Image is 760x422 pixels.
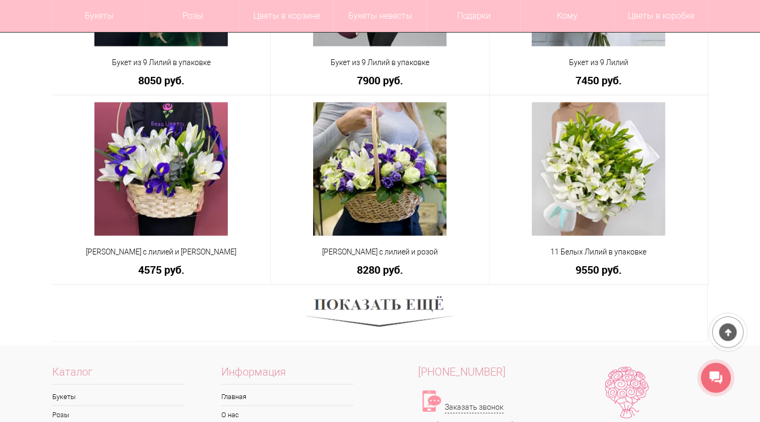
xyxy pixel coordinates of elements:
span: Каталог [52,367,185,385]
a: [PHONE_NUMBER] [380,367,545,378]
a: 8280 руб. [278,264,482,275]
img: 11 Белых Лилий в упаковке [532,102,665,236]
a: Букет из 9 Лилий в упаковке [278,57,482,68]
a: 7450 руб. [497,75,701,86]
a: 4575 руб. [59,264,263,275]
a: Букет из 9 Лилий в упаковке [59,57,263,68]
a: Показать ещё [306,308,454,317]
img: Корзина с лилией и ирисом [94,102,228,236]
a: Главная [221,388,354,405]
a: Букеты [52,388,185,405]
a: Букет из 9 Лилий [497,57,701,68]
span: [PHONE_NUMBER] [418,365,506,378]
img: Показать ещё [306,293,454,333]
a: 11 Белых Лилий в упаковке [497,246,701,258]
a: [PERSON_NAME] с лилией и [PERSON_NAME] [59,246,263,258]
a: [PERSON_NAME] с лилией и розой [278,246,482,258]
span: Информация [221,367,354,385]
a: Заказать звонок [445,402,503,413]
a: 9550 руб. [497,264,701,275]
a: 8050 руб. [59,75,263,86]
a: 7900 руб. [278,75,482,86]
img: Корзина с лилией и розой [313,102,446,236]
